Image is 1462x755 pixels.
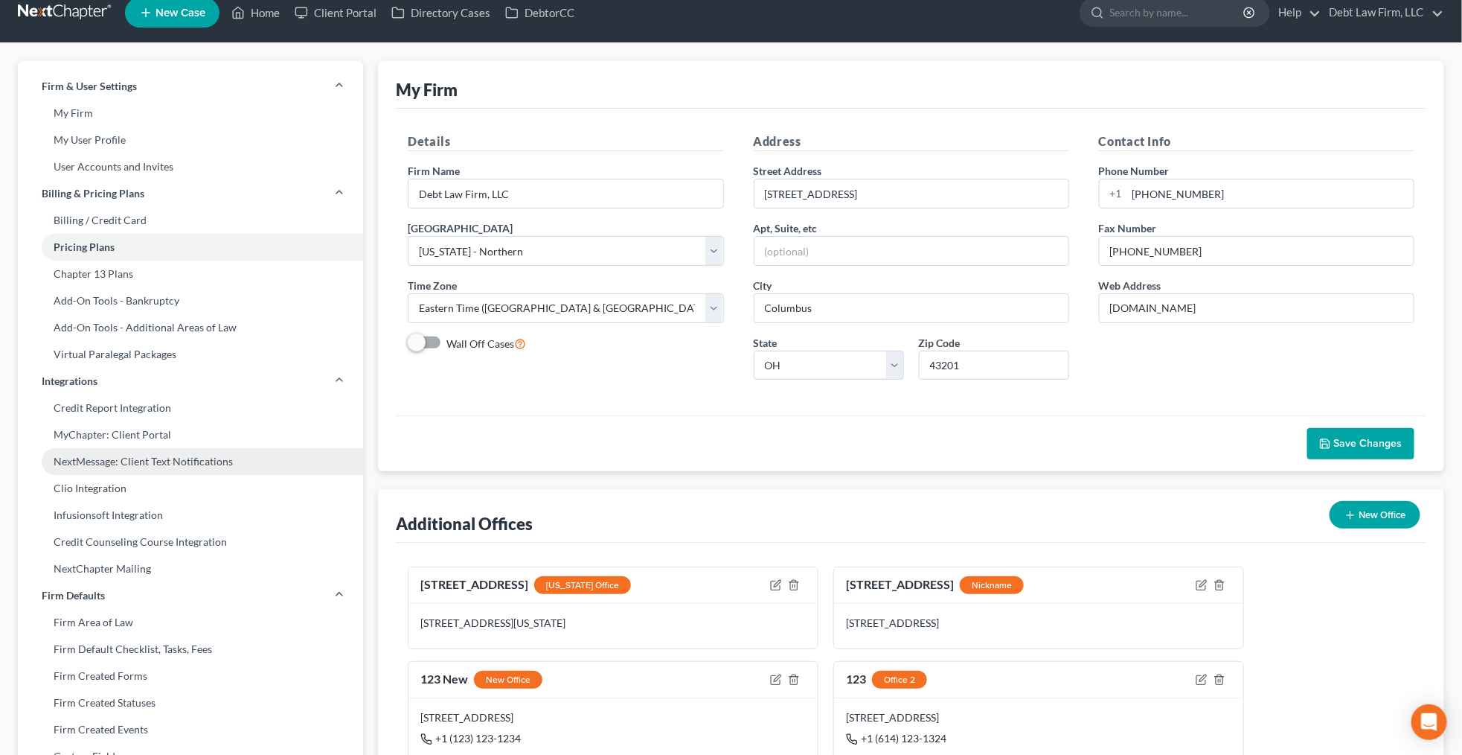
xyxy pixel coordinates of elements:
[42,588,105,603] span: Firm Defaults
[18,153,363,180] a: User Accounts and Invites
[18,448,363,475] a: NextMessage: Client Text Notifications
[846,710,1231,725] div: [STREET_ADDRESS]
[919,335,961,351] label: Zip Code
[420,710,806,725] div: [STREET_ADDRESS]
[18,73,363,100] a: Firm & User Settings
[1100,294,1414,322] input: Enter web address....
[1099,278,1161,293] label: Web Address
[1127,179,1414,208] input: Enter phone...
[396,513,533,535] div: Additional Offices
[156,7,205,19] span: New Case
[18,287,363,314] a: Add-On Tools - Bankruptcy
[18,475,363,502] a: Clio Integration
[1100,237,1414,265] input: Enter fax...
[534,576,631,594] div: [US_STATE] Office
[754,220,818,236] label: Apt, Suite, etc
[396,79,458,101] div: My Firm
[18,180,363,207] a: Billing & Pricing Plans
[420,671,542,689] div: 123 New
[18,609,363,636] a: Firm Area of Law
[474,671,542,689] div: New Office
[18,582,363,609] a: Firm Defaults
[1307,428,1414,459] button: Save Changes
[754,237,1068,265] input: (optional)
[846,671,927,689] div: 123
[754,133,1069,151] h5: Address
[42,374,97,389] span: Integrations
[18,716,363,743] a: Firm Created Events
[872,671,927,689] div: Office 2
[42,186,144,201] span: Billing & Pricing Plans
[18,207,363,234] a: Billing / Credit Card
[1100,179,1127,208] div: +1
[18,261,363,287] a: Chapter 13 Plans
[408,278,457,293] label: Time Zone
[1330,501,1420,529] button: New Office
[1411,704,1447,740] div: Open Intercom Messenger
[408,165,460,177] span: Firm Name
[18,395,363,421] a: Credit Report Integration
[1099,220,1157,236] label: Fax Number
[408,220,513,236] label: [GEOGRAPHIC_DATA]
[18,314,363,341] a: Add-On Tools - Additional Areas of Law
[18,689,363,716] a: Firm Created Statuses
[18,555,363,582] a: NextChapter Mailing
[420,576,631,595] div: [STREET_ADDRESS]
[18,127,363,153] a: My User Profile
[42,79,137,94] span: Firm & User Settings
[18,502,363,529] a: Infusionsoft Integration
[18,341,363,368] a: Virtual Paralegal Packages
[1099,163,1170,179] label: Phone Number
[435,732,521,745] span: +1 (123) 123-1234
[919,351,1069,380] input: XXXXX
[420,616,806,631] div: [STREET_ADDRESS][US_STATE]
[754,163,822,179] label: Street Address
[754,179,1068,208] input: Enter address...
[18,368,363,395] a: Integrations
[18,421,363,448] a: MyChapter: Client Portal
[18,529,363,555] a: Credit Counseling Course Integration
[846,616,1231,631] div: [STREET_ADDRESS]
[18,636,363,663] a: Firm Default Checklist, Tasks, Fees
[18,234,363,261] a: Pricing Plans
[18,100,363,127] a: My Firm
[18,663,363,689] a: Firm Created Forms
[1334,437,1402,450] span: Save Changes
[846,576,1024,595] div: [STREET_ADDRESS]
[408,133,723,151] h5: Details
[408,179,722,208] input: Enter name...
[861,732,946,745] span: +1 (614) 123-1324
[754,278,772,293] label: City
[446,337,514,350] span: Wall Off Cases
[754,335,778,351] label: State
[1099,133,1414,151] h5: Contact Info
[754,294,1068,322] input: Enter city...
[960,576,1024,594] div: Nickname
